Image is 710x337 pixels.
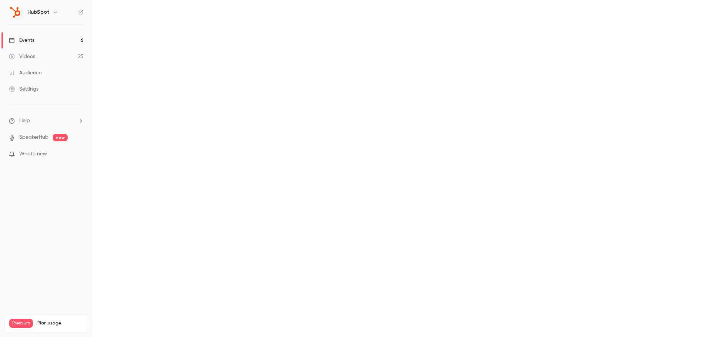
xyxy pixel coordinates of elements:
[19,117,30,125] span: Help
[53,134,68,141] span: new
[27,9,50,16] h6: HubSpot
[9,117,84,125] li: help-dropdown-opener
[19,150,47,158] span: What's new
[37,320,83,326] span: Plan usage
[19,134,48,141] a: SpeakerHub
[9,53,35,60] div: Videos
[9,6,21,18] img: HubSpot
[9,85,38,93] div: Settings
[9,319,33,328] span: Premium
[9,69,42,77] div: Audience
[9,37,34,44] div: Events
[75,151,84,158] iframe: Noticeable Trigger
